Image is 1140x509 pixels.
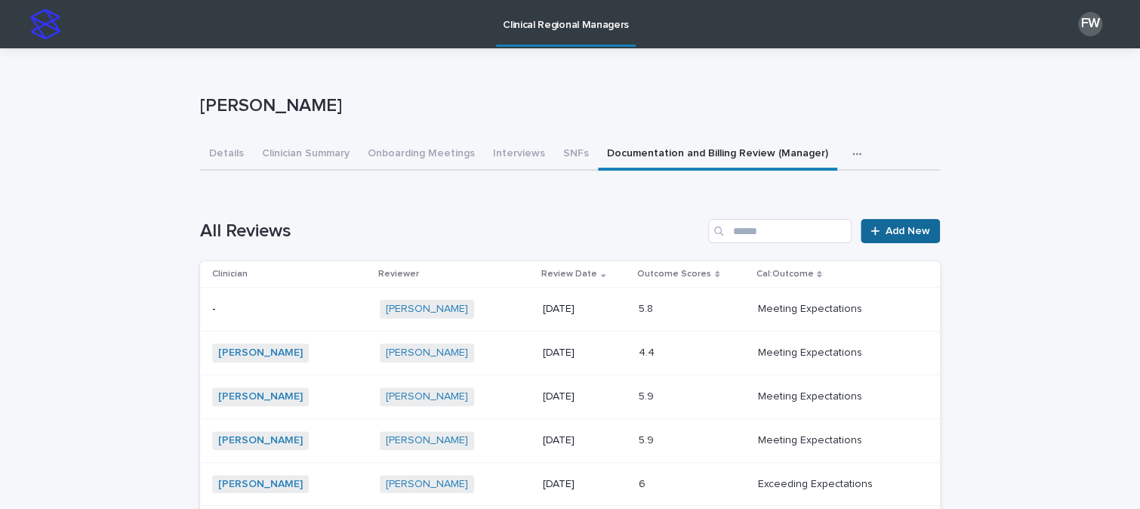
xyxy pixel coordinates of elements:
p: Meeting Expectations [757,344,864,359]
a: [PERSON_NAME] [386,303,468,316]
a: [PERSON_NAME] [218,390,303,403]
p: [DATE] [543,303,626,316]
p: Meeting Expectations [757,387,864,403]
p: Exceeding Expectations [757,475,875,491]
a: [PERSON_NAME] [386,390,468,403]
p: [DATE] [543,478,626,491]
tr: [PERSON_NAME] [PERSON_NAME] [DATE]5.95.9 Meeting ExpectationsMeeting Expectations [200,375,940,418]
p: 5.9 [639,431,657,447]
a: [PERSON_NAME] [386,434,468,447]
p: 4.4 [639,344,658,359]
tr: [PERSON_NAME] [PERSON_NAME] [DATE]5.95.9 Meeting ExpectationsMeeting Expectations [200,418,940,462]
p: [DATE] [543,390,626,403]
a: [PERSON_NAME] [218,347,303,359]
div: FW [1078,12,1102,36]
button: Onboarding Meetings [359,139,484,171]
p: - [212,303,368,316]
button: SNFs [554,139,598,171]
h1: All Reviews [200,221,702,242]
p: Meeting Expectations [757,300,864,316]
tr: [PERSON_NAME] [PERSON_NAME] [DATE]66 Exceeding ExpectationsExceeding Expectations [200,462,940,506]
a: [PERSON_NAME] [386,347,468,359]
input: Search [708,219,852,243]
button: Documentation and Billing Review (Manager) [598,139,837,171]
p: Review Date [541,266,597,282]
a: Add New [861,219,940,243]
tr: [PERSON_NAME] [PERSON_NAME] [DATE]4.44.4 Meeting ExpectationsMeeting Expectations [200,332,940,375]
p: 5.8 [639,300,656,316]
p: Cal:Outcome [756,266,813,282]
p: 6 [639,475,649,491]
a: [PERSON_NAME] [218,434,303,447]
tr: -[PERSON_NAME] [DATE]5.85.8 Meeting ExpectationsMeeting Expectations [200,288,940,332]
p: Meeting Expectations [757,431,864,447]
button: Details [200,139,253,171]
button: Interviews [484,139,554,171]
p: [PERSON_NAME] [200,95,934,117]
p: Reviewer [378,266,419,282]
p: [DATE] [543,347,626,359]
a: [PERSON_NAME] [386,478,468,491]
p: [DATE] [543,434,626,447]
p: 5.9 [639,387,657,403]
a: [PERSON_NAME] [218,478,303,491]
p: Clinician [212,266,248,282]
img: stacker-logo-s-only.png [30,9,60,39]
span: Add New [886,226,930,236]
button: Clinician Summary [253,139,359,171]
p: Outcome Scores [637,266,711,282]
